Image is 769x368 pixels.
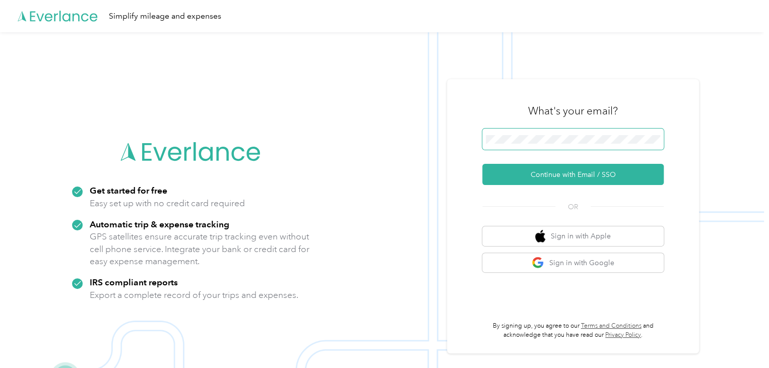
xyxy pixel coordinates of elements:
[555,202,591,212] span: OR
[90,289,298,301] p: Export a complete record of your trips and expenses.
[532,257,544,269] img: google logo
[482,226,664,246] button: apple logoSign in with Apple
[535,230,545,242] img: apple logo
[90,185,167,196] strong: Get started for free
[90,230,310,268] p: GPS satellites ensure accurate trip tracking even without cell phone service. Integrate your bank...
[605,331,641,339] a: Privacy Policy
[528,104,618,118] h3: What's your email?
[90,219,229,229] strong: Automatic trip & expense tracking
[90,277,178,287] strong: IRS compliant reports
[90,197,245,210] p: Easy set up with no credit card required
[109,10,221,23] div: Simplify mileage and expenses
[482,322,664,339] p: By signing up, you agree to our and acknowledge that you have read our .
[581,322,642,330] a: Terms and Conditions
[482,164,664,185] button: Continue with Email / SSO
[482,253,664,273] button: google logoSign in with Google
